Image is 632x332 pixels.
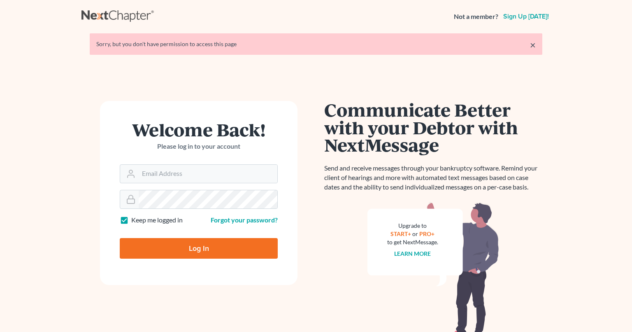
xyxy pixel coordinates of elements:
[395,250,431,257] a: Learn more
[139,165,277,183] input: Email Address
[211,216,278,224] a: Forgot your password?
[131,215,183,225] label: Keep me logged in
[502,13,551,20] a: Sign up [DATE]!
[413,230,418,237] span: or
[324,164,542,192] p: Send and receive messages through your bankruptcy software. Remind your client of hearings and mo...
[387,238,438,246] div: to get NextMessage.
[454,12,498,21] strong: Not a member?
[391,230,411,237] a: START+
[96,40,536,48] div: Sorry, but you don't have permission to access this page
[120,142,278,151] p: Please log in to your account
[420,230,435,237] a: PRO+
[530,40,536,50] a: ×
[120,238,278,259] input: Log In
[324,101,542,154] h1: Communicate Better with your Debtor with NextMessage
[120,121,278,138] h1: Welcome Back!
[387,222,438,230] div: Upgrade to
